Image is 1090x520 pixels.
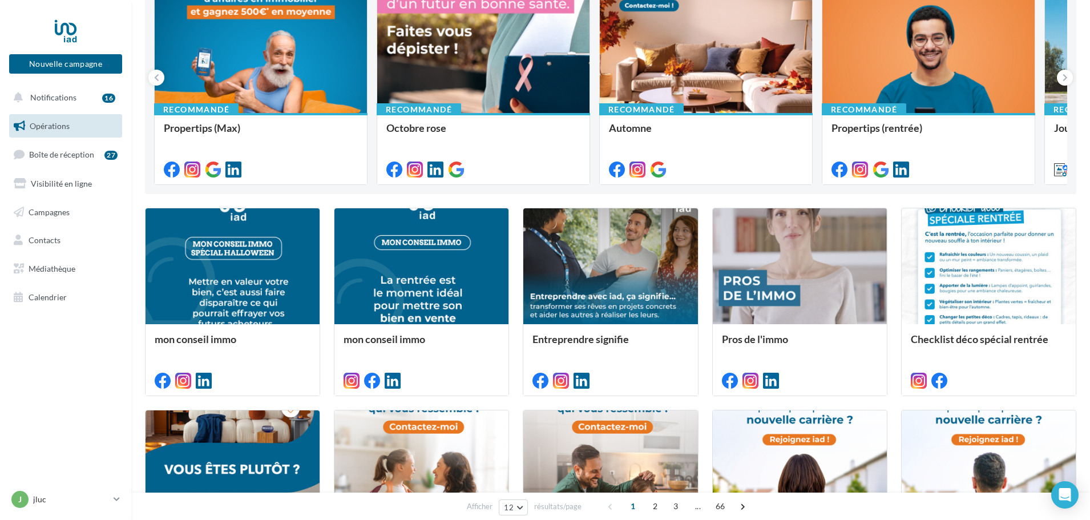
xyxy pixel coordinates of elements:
a: Calendrier [7,285,124,309]
div: mon conseil immo [344,333,499,356]
span: 66 [711,497,730,515]
button: Notifications 16 [7,86,120,110]
span: Campagnes [29,207,70,216]
div: 16 [102,94,115,103]
span: 2 [646,497,664,515]
span: 12 [504,503,514,512]
a: Campagnes [7,200,124,224]
p: jluc [33,494,109,505]
div: Octobre rose [386,122,580,145]
div: 27 [104,151,118,160]
span: Afficher [467,501,492,512]
div: Open Intercom Messenger [1051,481,1079,509]
button: Nouvelle campagne [9,54,122,74]
span: 3 [667,497,685,515]
div: Propertips (Max) [164,122,358,145]
div: Propertips (rentrée) [831,122,1026,145]
span: Notifications [30,92,76,102]
a: Boîte de réception27 [7,142,124,167]
div: Recommandé [377,103,461,116]
span: Calendrier [29,292,67,302]
div: Recommandé [822,103,906,116]
span: Boîte de réception [29,150,94,159]
span: Contacts [29,235,60,245]
span: résultats/page [534,501,582,512]
span: 1 [624,497,642,515]
span: ... [689,497,707,515]
a: Opérations [7,114,124,138]
div: Recommandé [154,103,239,116]
div: Entreprendre signifie [532,333,688,356]
span: Médiathèque [29,264,75,273]
a: Visibilité en ligne [7,172,124,196]
div: Automne [609,122,803,145]
div: Recommandé [599,103,684,116]
div: mon conseil immo [155,333,310,356]
span: Opérations [30,121,70,131]
span: Visibilité en ligne [31,179,92,188]
a: Contacts [7,228,124,252]
div: Pros de l'immo [722,333,878,356]
div: Checklist déco spécial rentrée [911,333,1067,356]
a: Médiathèque [7,257,124,281]
span: j [18,494,22,505]
button: 12 [499,499,528,515]
a: j jluc [9,489,122,510]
